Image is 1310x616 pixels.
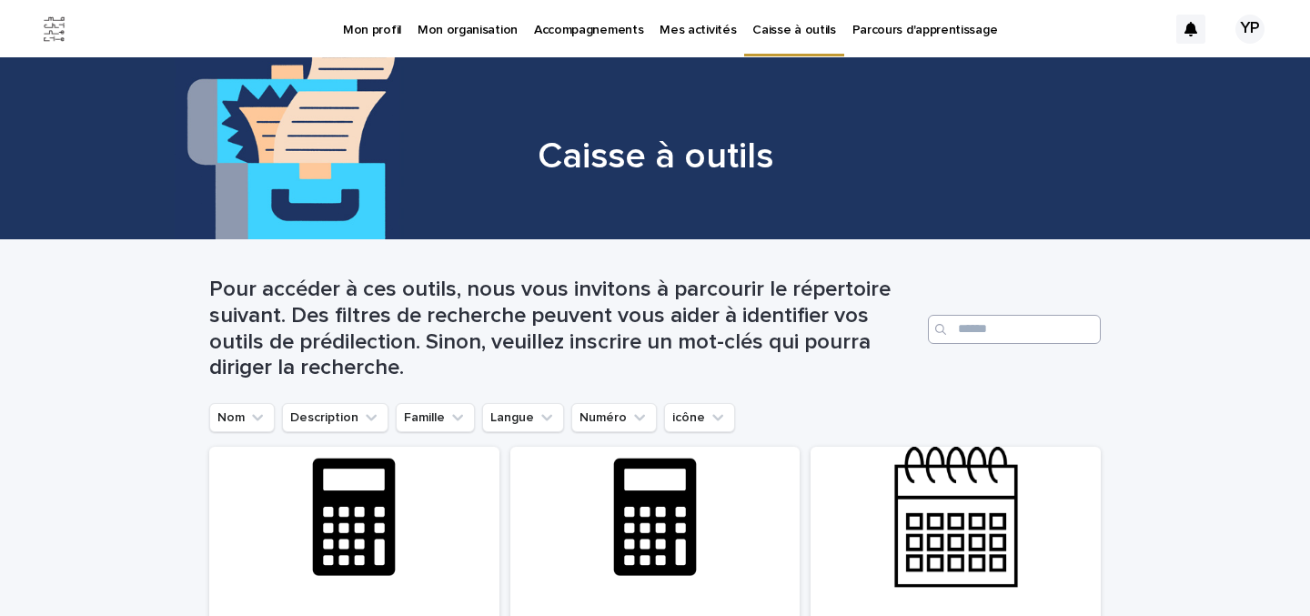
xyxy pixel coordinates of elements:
[482,403,564,432] button: Langue
[282,403,388,432] button: Description
[664,403,735,432] button: icône
[209,135,1101,178] h1: Caisse à outils
[209,277,921,381] h1: Pour accéder à ces outils, nous vous invitons à parcourir le répertoire suivant. Des filtres de r...
[36,11,73,47] img: Jx8JiDZqSLW7pnA6nIo1
[209,403,275,432] button: Nom
[1235,15,1265,44] div: YP
[396,403,475,432] button: Famille
[928,315,1101,344] input: Search
[571,403,657,432] button: Numéro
